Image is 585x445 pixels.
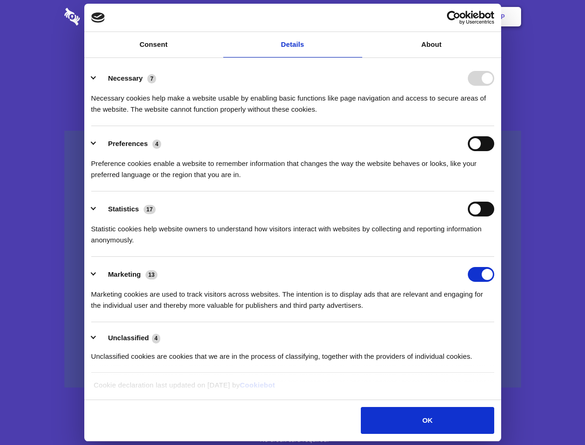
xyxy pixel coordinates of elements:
a: Usercentrics Cookiebot - opens in a new window [413,11,494,25]
button: Statistics (17) [91,202,162,216]
a: Wistia video thumbnail [64,131,521,388]
div: Unclassified cookies are cookies that we are in the process of classifying, together with the pro... [91,344,494,362]
span: 4 [152,334,161,343]
span: 4 [152,140,161,149]
h1: Eliminate Slack Data Loss. [64,42,521,75]
label: Marketing [108,270,141,278]
div: Preference cookies enable a website to remember information that changes the way the website beha... [91,151,494,180]
span: 13 [145,270,157,280]
span: 17 [144,205,156,214]
a: Login [420,2,460,31]
label: Necessary [108,74,143,82]
a: About [362,32,501,57]
iframe: Drift Widget Chat Controller [539,399,574,434]
img: logo [91,13,105,23]
div: Necessary cookies help make a website usable by enabling basic functions like page navigation and... [91,86,494,115]
button: OK [361,407,494,434]
img: logo-wordmark-white-trans-d4663122ce5f474addd5e946df7df03e33cb6a1c49d2221995e7729f52c070b2.svg [64,8,144,25]
label: Statistics [108,205,139,213]
label: Preferences [108,140,148,147]
a: Details [223,32,362,57]
div: Cookie declaration last updated on [DATE] by [87,380,498,398]
div: Statistic cookies help website owners to understand how visitors interact with websites by collec... [91,216,494,246]
a: Consent [84,32,223,57]
button: Unclassified (4) [91,332,166,344]
a: Pricing [272,2,312,31]
a: Cookiebot [240,381,275,389]
button: Marketing (13) [91,267,164,282]
button: Necessary (7) [91,71,162,86]
a: Contact [376,2,418,31]
h4: Auto-redaction of sensitive data, encrypted data sharing and self-destructing private chats. Shar... [64,84,521,115]
span: 7 [147,74,156,83]
div: Marketing cookies are used to track visitors across websites. The intention is to display ads tha... [91,282,494,311]
button: Preferences (4) [91,136,167,151]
